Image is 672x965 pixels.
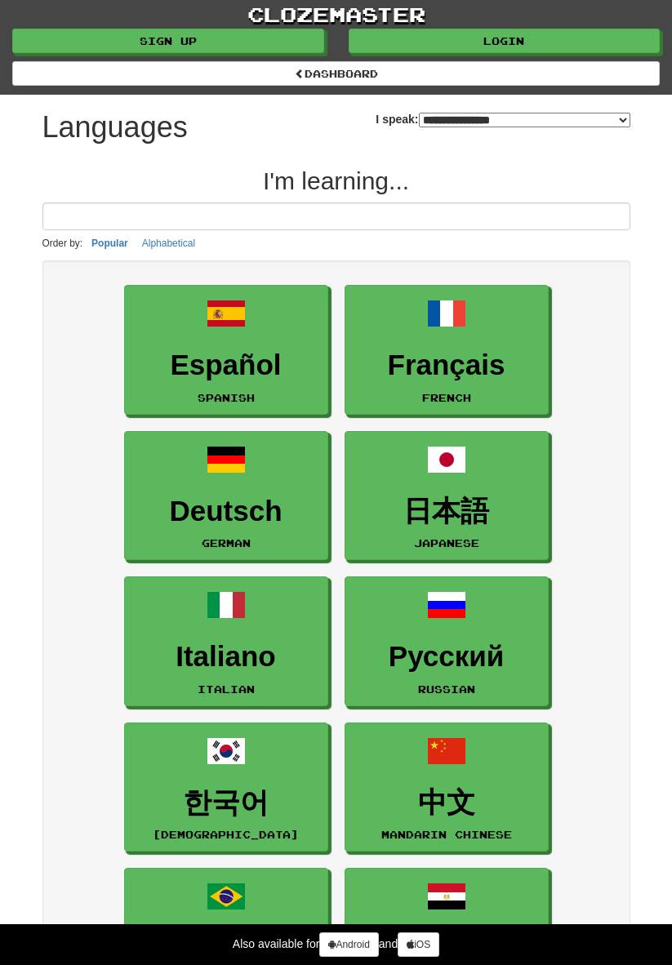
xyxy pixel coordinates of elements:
small: Japanese [414,537,479,549]
button: Popular [87,234,133,252]
h2: I'm learning... [42,167,630,194]
h3: 中文 [354,787,540,819]
a: Login [349,29,661,53]
a: DeutschGerman [124,431,328,561]
h1: Languages [42,111,188,144]
small: Spanish [198,392,255,403]
select: I speak: [419,113,630,127]
a: РусскийRussian [345,576,549,706]
a: Sign up [12,29,324,53]
small: [DEMOGRAPHIC_DATA] [153,829,299,840]
small: Mandarin Chinese [381,829,512,840]
a: FrançaisFrench [345,285,549,415]
small: Order by: [42,238,83,249]
button: Alphabetical [137,234,200,252]
small: German [202,537,251,549]
small: French [422,392,471,403]
h3: Deutsch [133,496,319,527]
h3: Français [354,349,540,381]
small: Russian [418,683,475,695]
h3: Español [133,349,319,381]
small: Italian [198,683,255,695]
h3: 한국어 [133,787,319,819]
h3: Italiano [133,641,319,673]
a: iOS [398,932,439,957]
a: Android [319,932,378,957]
a: 中文Mandarin Chinese [345,723,549,852]
a: dashboard [12,61,660,86]
a: ItalianoItalian [124,576,328,706]
a: EspañolSpanish [124,285,328,415]
h3: 日本語 [354,496,540,527]
a: 한국어[DEMOGRAPHIC_DATA] [124,723,328,852]
a: 日本語Japanese [345,431,549,561]
label: I speak: [376,111,630,127]
h3: Русский [354,641,540,673]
